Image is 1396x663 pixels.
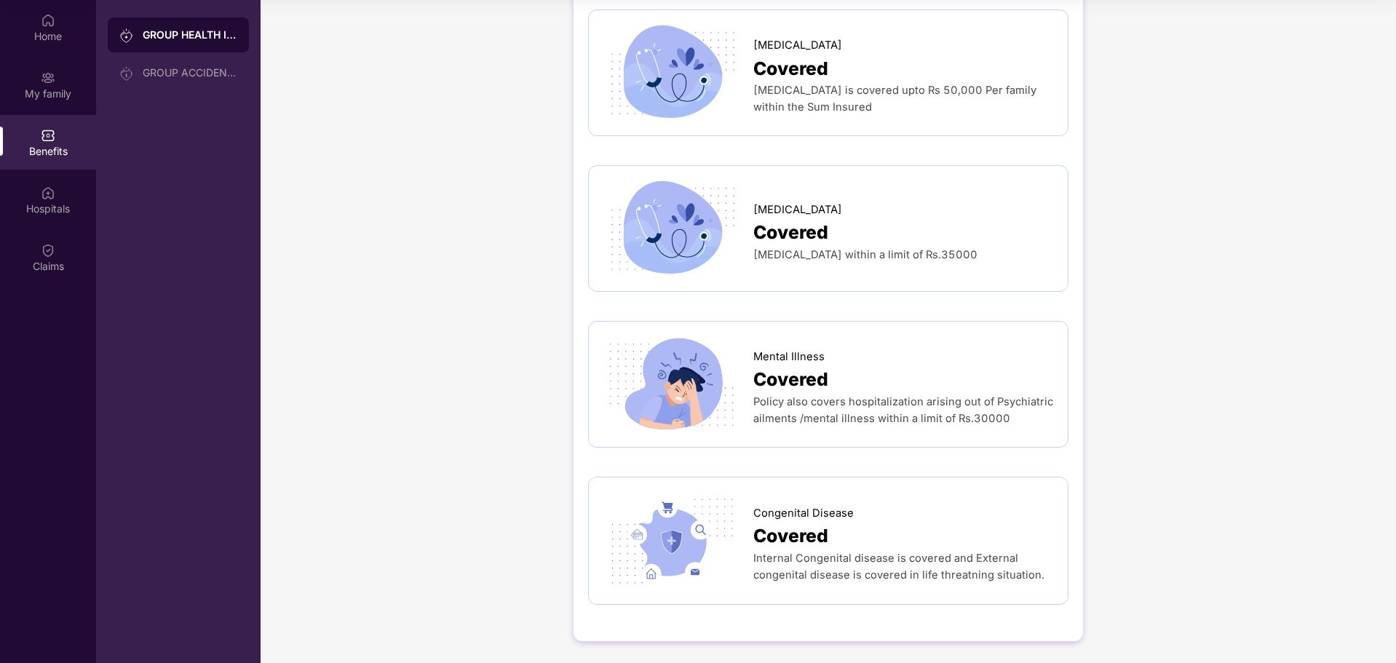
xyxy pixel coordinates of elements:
img: svg+xml;base64,PHN2ZyB3aWR0aD0iMjAiIGhlaWdodD0iMjAiIHZpZXdCb3g9IjAgMCAyMCAyMCIgZmlsbD0ibm9uZSIgeG... [119,28,134,43]
img: icon [603,492,741,589]
span: [MEDICAL_DATA] [753,37,842,54]
img: svg+xml;base64,PHN2ZyBpZD0iQmVuZWZpdHMiIHhtbG5zPSJodHRwOi8vd3d3LnczLm9yZy8yMDAwL3N2ZyIgd2lkdGg9Ij... [41,127,55,142]
span: Covered [753,218,828,247]
span: Mental Illness [753,349,825,365]
img: icon [603,336,741,432]
img: svg+xml;base64,PHN2ZyB3aWR0aD0iMjAiIGhlaWdodD0iMjAiIHZpZXdCb3g9IjAgMCAyMCAyMCIgZmlsbD0ibm9uZSIgeG... [41,70,55,84]
div: GROUP HEALTH INSURANCE [143,28,237,42]
img: icon [603,25,741,121]
span: Policy also covers hospitalization arising out of Psychiatric ailments /mental illness within a l... [753,395,1053,425]
span: Covered [753,522,828,550]
img: svg+xml;base64,PHN2ZyB3aWR0aD0iMjAiIGhlaWdodD0iMjAiIHZpZXdCb3g9IjAgMCAyMCAyMCIgZmlsbD0ibm9uZSIgeG... [119,66,134,81]
img: icon [603,180,741,277]
img: svg+xml;base64,PHN2ZyBpZD0iQ2xhaW0iIHhtbG5zPSJodHRwOi8vd3d3LnczLm9yZy8yMDAwL3N2ZyIgd2lkdGg9IjIwIi... [41,242,55,257]
span: Internal Congenital disease is covered and External congenital disease is covered in life threatn... [753,552,1044,581]
span: [MEDICAL_DATA] is covered upto Rs 50,000 Per family within the Sum Insured [753,84,1036,114]
span: Covered [753,365,828,394]
span: [MEDICAL_DATA] within a limit of Rs.35000 [753,248,977,261]
img: svg+xml;base64,PHN2ZyBpZD0iSG9tZSIgeG1sbnM9Imh0dHA6Ly93d3cudzMub3JnLzIwMDAvc3ZnIiB3aWR0aD0iMjAiIG... [41,12,55,27]
span: Covered [753,55,828,83]
img: svg+xml;base64,PHN2ZyBpZD0iSG9zcGl0YWxzIiB4bWxucz0iaHR0cDovL3d3dy53My5vcmcvMjAwMC9zdmciIHdpZHRoPS... [41,185,55,199]
span: Congenital Disease [753,505,854,522]
div: GROUP ACCIDENTAL INSURANCE [143,67,237,79]
span: [MEDICAL_DATA] [753,202,842,218]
